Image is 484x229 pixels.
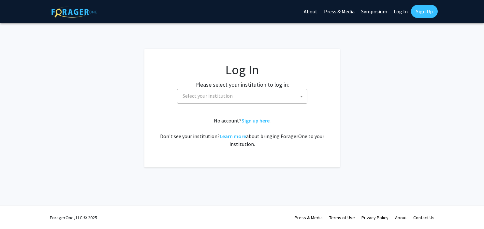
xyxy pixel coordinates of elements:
a: Terms of Use [329,215,355,221]
a: Learn more about bringing ForagerOne to your institution [220,133,246,139]
span: Select your institution [183,93,233,99]
span: Select your institution [180,89,307,103]
span: Select your institution [177,89,307,104]
div: ForagerOne, LLC © 2025 [50,206,97,229]
a: Press & Media [295,215,323,221]
a: Sign up here [242,117,270,124]
a: Sign Up [411,5,438,18]
a: Contact Us [413,215,434,221]
img: ForagerOne Logo [51,6,97,18]
a: About [395,215,407,221]
label: Please select your institution to log in: [195,80,289,89]
h1: Log In [157,62,327,78]
div: No account? . Don't see your institution? about bringing ForagerOne to your institution. [157,117,327,148]
a: Privacy Policy [361,215,389,221]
